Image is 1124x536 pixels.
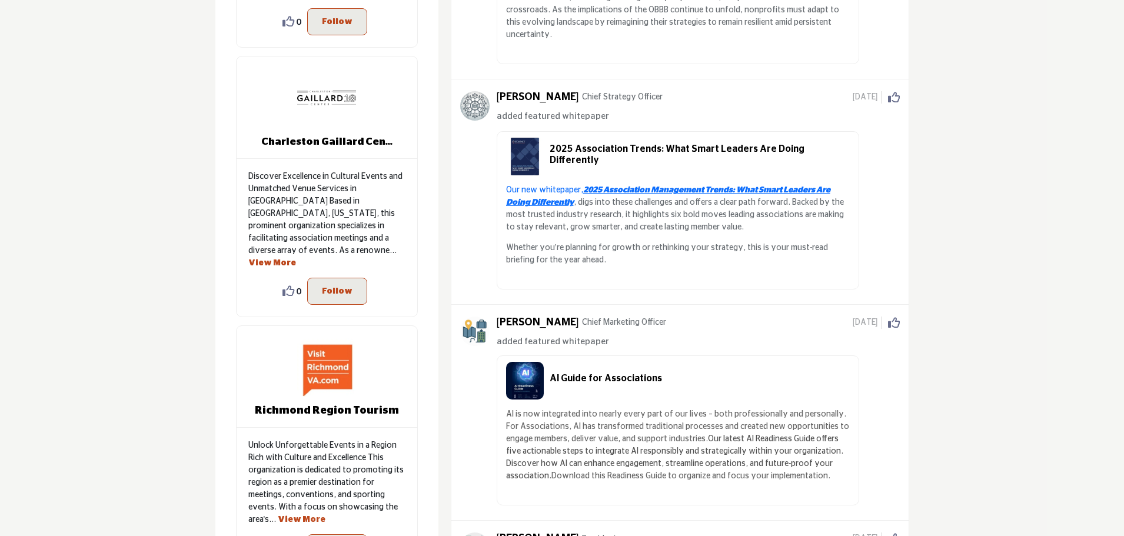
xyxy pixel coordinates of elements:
span: 0 [297,15,301,28]
img: ai-guide-for-associations image [506,362,544,399]
a: View More [248,259,296,267]
h5: [PERSON_NAME] [497,317,579,329]
button: Follow [307,278,367,305]
i: Click to Like this activity [888,92,900,104]
span: 0 [297,285,301,297]
a: Our new whitepaper, [506,186,583,194]
h5: 2025 Association Trends: What Smart Leaders Are Doing Differently [550,144,850,166]
p: Discover Excellence in Cultural Events and Unmatched Venue Services in [GEOGRAPHIC_DATA] Based in... [248,171,405,269]
img: Richmond Region Tourism [297,338,356,397]
a: Charleston Gaillard Cen... [237,135,417,148]
img: avtar-image [460,91,490,121]
p: Chief Marketing Officer [582,317,666,329]
span: ... [269,515,276,524]
a: ai-guide-for-associations image AI Guide for Associations AI is now integrated into nearly every ... [497,349,900,511]
img: 2025-association-trends-what-smart-leaders-are-doing-differently image [506,138,544,175]
button: Follow [307,8,367,35]
i: Click to Like this activity [888,317,900,329]
p: Unlock Unforgettable Events in a Region Rich with Culture and Excellence This organization is ded... [248,440,405,526]
span: [DATE] [853,317,882,329]
a: View More [278,515,325,524]
span: Download this Readiness Guide to organize and focus your implementation. [551,472,830,480]
p: Whether you’re planning for growth or rethinking your strategy, this is your must-read briefing f... [506,242,850,267]
h5: [PERSON_NAME] [497,91,579,104]
b: Charleston Gaillard Center [237,135,417,148]
a: 2025 Association Management Trends: What Smart Leaders Are Doing Differently [506,186,830,207]
h5: AI Guide for Associations [550,373,850,384]
p: Follow [322,284,353,298]
img: avtar-image [460,317,490,346]
p: Chief Strategy Officer [582,91,663,104]
a: 2025-association-trends-what-smart-leaders-are-doing-differently image 2025 Association Trends: W... [506,138,850,184]
p: Follow [322,15,353,29]
span: ... [390,247,397,255]
span: added featured whitepaper [497,112,609,121]
img: Charleston Gaillard Center [297,68,356,127]
span: added featured whitepaper [497,337,609,346]
p: , digs into these challenges and offers a clear path forward. Backed by the most trusted industry... [506,184,850,234]
a: Richmond Region Tourism [255,405,399,416]
span: AI is now integrated into nearly every part of our lives – both professionally and personally. Fo... [506,410,849,443]
span: [DATE] [853,91,882,104]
